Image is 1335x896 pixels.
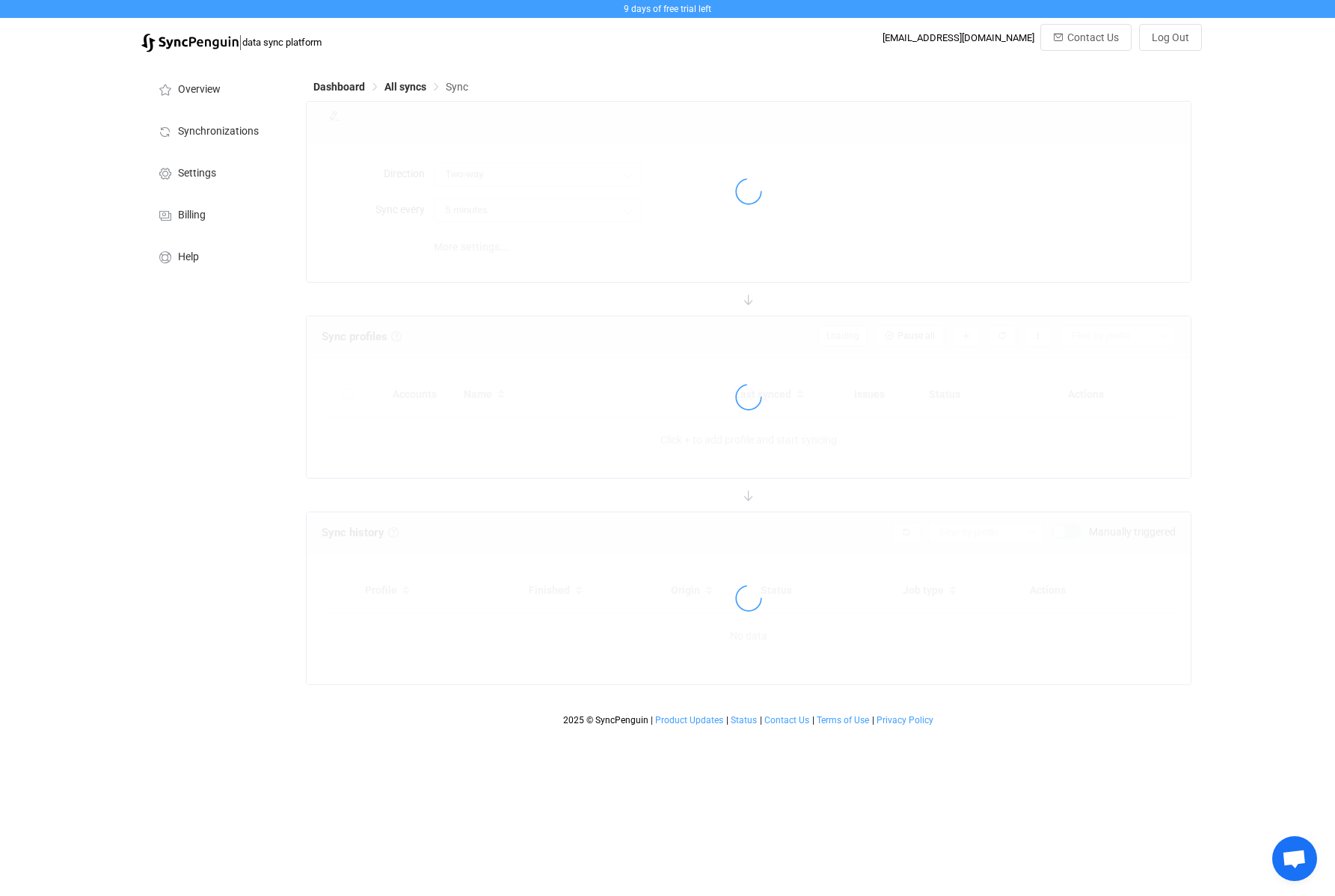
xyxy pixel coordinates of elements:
[730,715,758,725] a: Status
[655,715,723,725] span: Product Updates
[816,715,870,725] a: Terms of Use
[760,715,762,725] span: |
[1139,24,1202,51] button: Log Out
[872,715,874,725] span: |
[141,34,239,52] img: syncpenguin.svg
[1272,836,1317,881] div: Open chat
[313,81,365,93] span: Dashboard
[141,193,291,235] a: Billing
[651,715,653,725] span: |
[883,32,1034,43] div: [EMAIL_ADDRESS][DOMAIN_NAME]
[877,715,933,725] span: Privacy Policy
[141,235,291,277] a: Help
[817,715,869,725] span: Terms of Use
[563,715,648,725] span: 2025 © SyncPenguin
[239,31,242,52] span: |
[624,4,711,14] span: 9 days of free trial left
[1067,31,1119,43] span: Contact Us
[384,81,426,93] span: All syncs
[764,715,809,725] span: Contact Us
[178,84,221,96] span: Overview
[313,82,468,92] div: Breadcrumb
[141,151,291,193] a: Settings
[141,31,322,52] a: |data sync platform
[1152,31,1189,43] span: Log Out
[654,715,724,725] a: Product Updates
[1040,24,1132,51] button: Contact Us
[242,37,322,48] span: data sync platform
[178,126,259,138] span: Synchronizations
[764,715,810,725] a: Contact Us
[876,715,934,725] a: Privacy Policy
[141,67,291,109] a: Overview
[178,251,199,263] span: Help
[446,81,468,93] span: Sync
[726,715,728,725] span: |
[178,168,216,179] span: Settings
[141,109,291,151] a: Synchronizations
[178,209,206,221] span: Billing
[731,715,757,725] span: Status
[812,715,814,725] span: |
